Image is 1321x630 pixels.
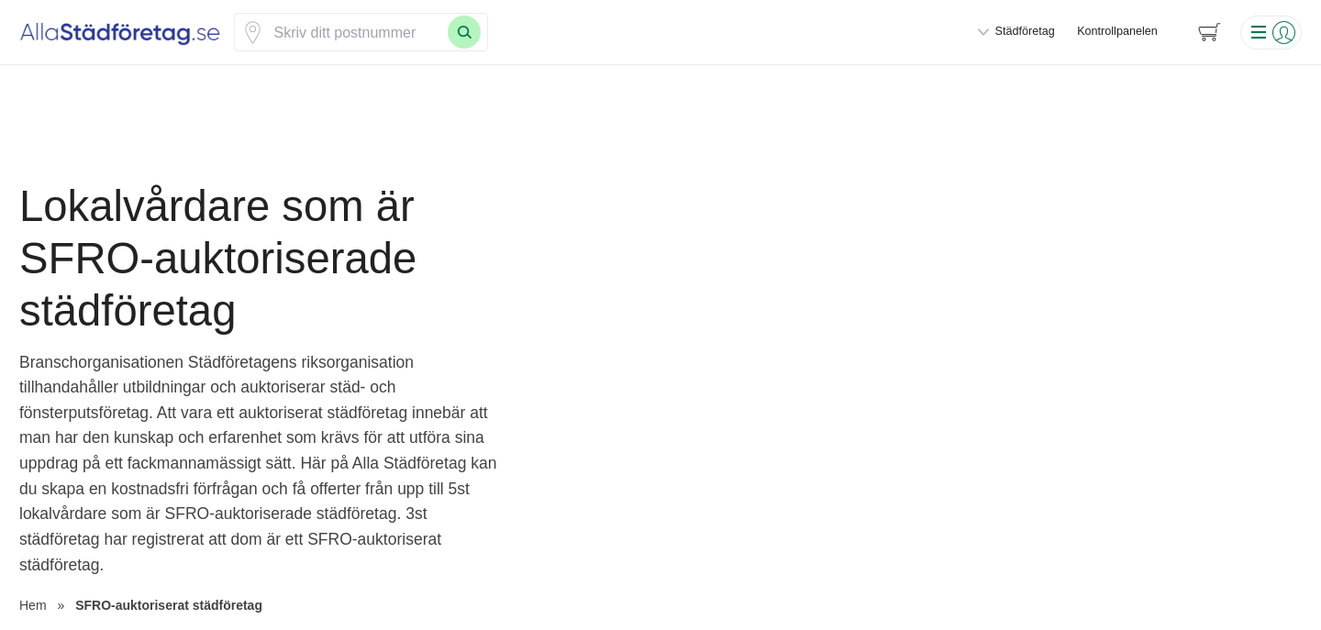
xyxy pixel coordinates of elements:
[448,16,481,49] button: Sök med postnummer
[241,21,264,44] svg: Pin / Karta
[75,598,262,613] a: SFRO-auktoriserat städföretag
[995,24,1055,40] span: Städföretag
[19,598,47,613] a: Hem
[19,595,505,615] nav: Breadcrumb
[1185,17,1234,49] span: navigation-cart
[1077,24,1158,40] a: Kontrollpanelen
[57,595,64,615] span: »
[264,14,448,50] input: Skriv ditt postnummer
[19,181,559,349] h1: Lokalvårdare som är SFRO-auktoriserade städföretag
[19,350,505,586] p: Branschorganisationen Städföretagens riksorganisation tillhandahåller utbildningar och auktoriser...
[19,17,221,47] img: Alla Städföretag
[241,21,264,44] span: Klicka för att använda din position.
